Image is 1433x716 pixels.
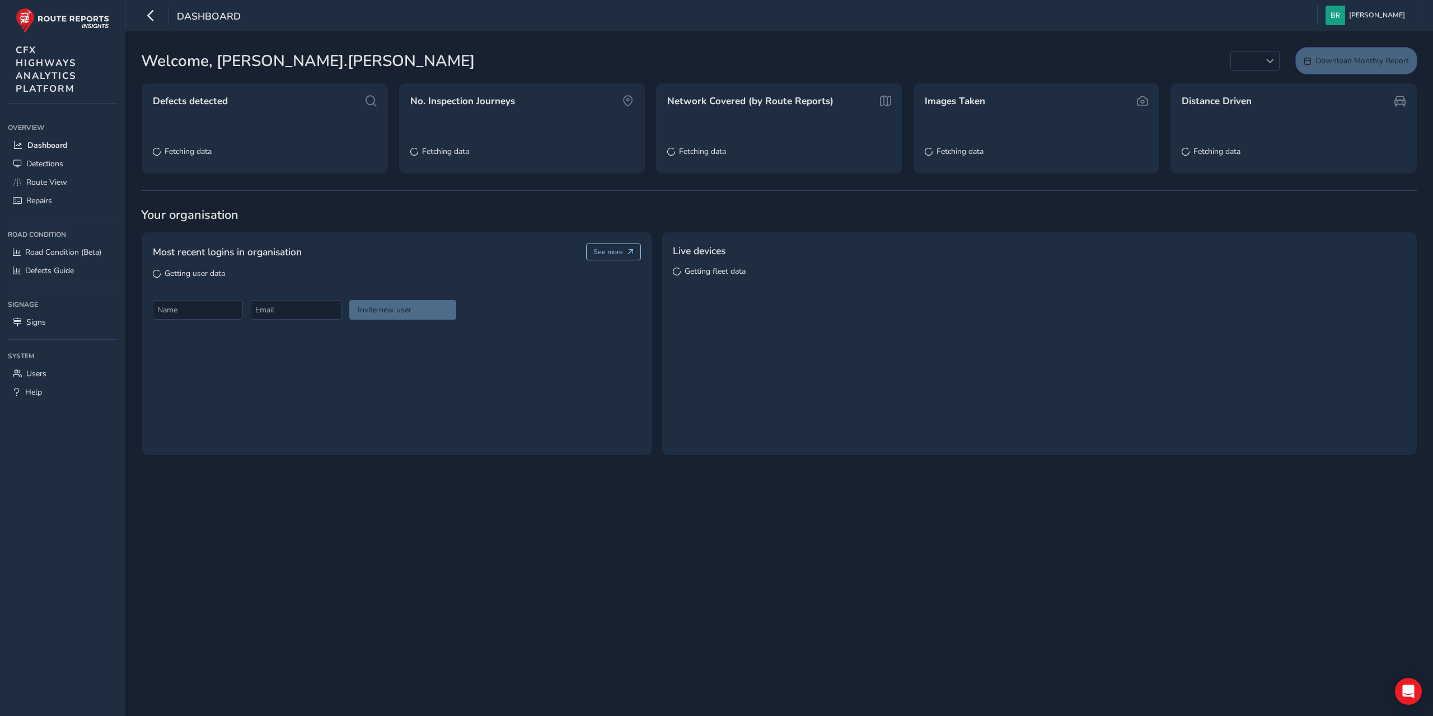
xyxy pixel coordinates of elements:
[26,195,52,206] span: Repairs
[8,136,117,155] a: Dashboard
[593,247,623,256] span: See more
[165,146,212,157] span: Fetching data
[25,387,42,397] span: Help
[26,368,46,379] span: Users
[1349,6,1405,25] span: [PERSON_NAME]
[8,383,117,401] a: Help
[1182,95,1252,108] span: Distance Driven
[1326,6,1345,25] img: diamond-layout
[16,44,77,95] span: CFX HIGHWAYS ANALYTICS PLATFORM
[8,243,117,261] a: Road Condition (Beta)
[141,207,1417,223] span: Your organisation
[8,173,117,191] a: Route View
[27,140,67,151] span: Dashboard
[8,119,117,136] div: Overview
[165,268,225,279] span: Getting user data
[153,300,243,320] input: Name
[936,146,984,157] span: Fetching data
[26,177,67,188] span: Route View
[8,226,117,243] div: Road Condition
[8,191,117,210] a: Repairs
[685,266,746,277] span: Getting fleet data
[8,313,117,331] a: Signs
[8,155,117,173] a: Detections
[1326,6,1409,25] button: [PERSON_NAME]
[177,10,241,25] span: Dashboard
[26,158,63,169] span: Detections
[8,348,117,364] div: System
[251,300,341,320] input: Email
[153,95,228,108] span: Defects detected
[16,8,109,33] img: rr logo
[667,95,833,108] span: Network Covered (by Route Reports)
[925,95,985,108] span: Images Taken
[1395,678,1422,705] div: Open Intercom Messenger
[422,146,469,157] span: Fetching data
[679,146,726,157] span: Fetching data
[410,95,515,108] span: No. Inspection Journeys
[25,265,74,276] span: Defects Guide
[8,296,117,313] div: Signage
[1193,146,1240,157] span: Fetching data
[141,49,475,73] span: Welcome, [PERSON_NAME].[PERSON_NAME]
[153,245,302,259] span: Most recent logins in organisation
[673,244,725,258] span: Live devices
[8,364,117,383] a: Users
[25,247,101,258] span: Road Condition (Beta)
[8,261,117,280] a: Defects Guide
[586,244,641,260] button: See more
[26,317,46,327] span: Signs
